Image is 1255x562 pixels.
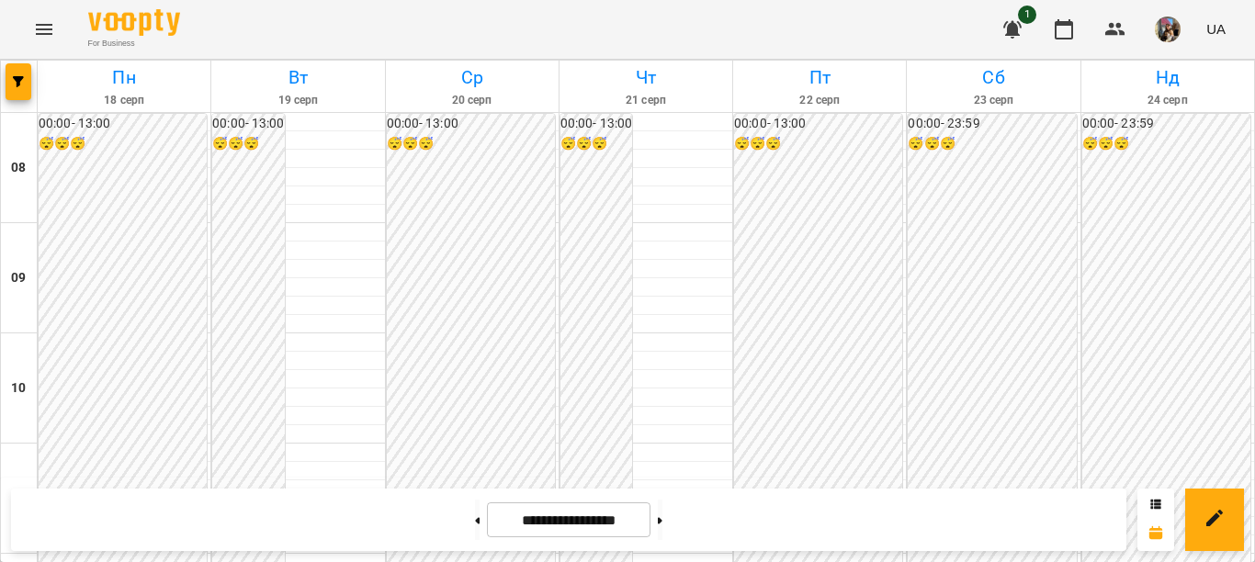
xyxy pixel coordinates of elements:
h6: Чт [562,63,729,92]
button: UA [1199,12,1233,46]
h6: 00:00 - 13:00 [212,114,284,134]
h6: 00:00 - 13:00 [387,114,555,134]
h6: 21 серп [562,92,729,109]
h6: 09 [11,268,26,288]
h6: 😴😴😴 [1082,134,1250,154]
h6: 19 серп [214,92,381,109]
h6: 20 серп [389,92,556,109]
h6: 18 серп [40,92,208,109]
h6: 😴😴😴 [908,134,1076,154]
h6: 00:00 - 13:00 [39,114,207,134]
h6: Пт [736,63,903,92]
h6: Ср [389,63,556,92]
h6: 08 [11,158,26,178]
button: Menu [22,7,66,51]
h6: 23 серп [910,92,1077,109]
h6: 😴😴😴 [387,134,555,154]
h6: 00:00 - 23:59 [908,114,1076,134]
h6: 😴😴😴 [212,134,284,154]
h6: 😴😴😴 [39,134,207,154]
h6: Пн [40,63,208,92]
h6: 00:00 - 23:59 [1082,114,1250,134]
span: 1 [1018,6,1036,24]
h6: 24 серп [1084,92,1251,109]
h6: Сб [910,63,1077,92]
h6: 00:00 - 13:00 [560,114,632,134]
h6: 😴😴😴 [734,134,902,154]
span: For Business [88,38,180,50]
h6: Нд [1084,63,1251,92]
span: UA [1206,19,1226,39]
img: 497ea43cfcb3904c6063eaf45c227171.jpeg [1155,17,1181,42]
h6: 00:00 - 13:00 [734,114,902,134]
h6: 10 [11,378,26,399]
h6: 22 серп [736,92,903,109]
h6: Вт [214,63,381,92]
img: Voopty Logo [88,9,180,36]
h6: 😴😴😴 [560,134,632,154]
